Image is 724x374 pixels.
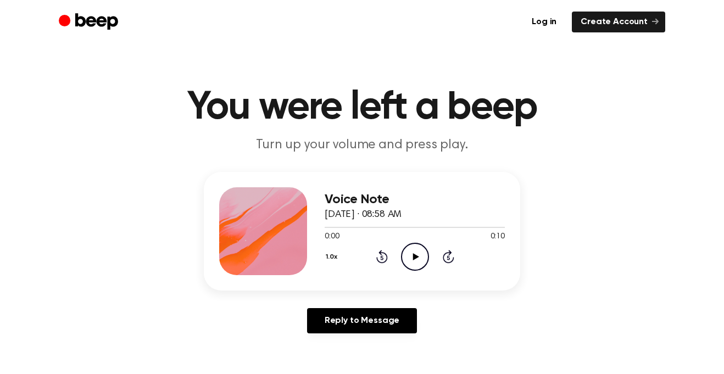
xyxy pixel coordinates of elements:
h3: Voice Note [325,192,505,207]
h1: You were left a beep [81,88,643,127]
span: [DATE] · 08:58 AM [325,210,402,220]
a: Log in [523,12,565,32]
p: Turn up your volume and press play. [151,136,573,154]
span: 0:00 [325,231,339,243]
button: 1.0x [325,248,342,266]
a: Beep [59,12,121,33]
a: Reply to Message [307,308,417,333]
a: Create Account [572,12,665,32]
span: 0:10 [491,231,505,243]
